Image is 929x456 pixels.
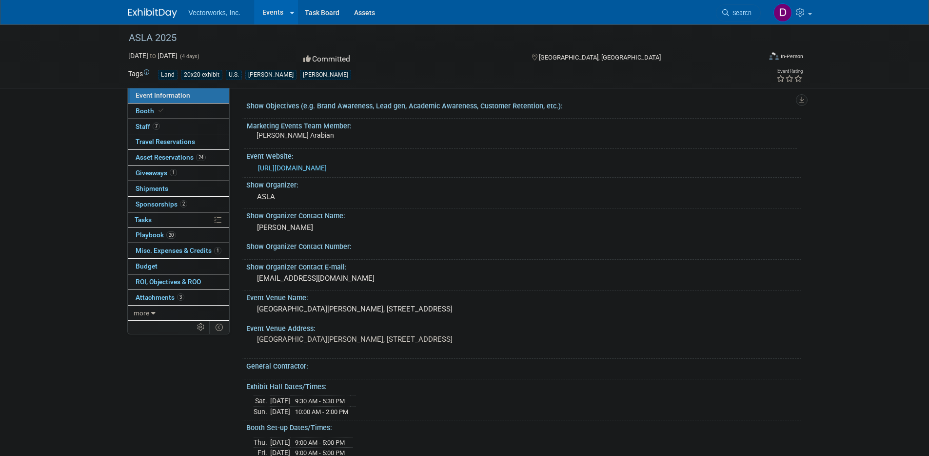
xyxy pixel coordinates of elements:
[300,51,516,68] div: Committed
[270,406,290,416] td: [DATE]
[128,52,178,60] span: [DATE] [DATE]
[158,70,178,80] div: Land
[128,150,229,165] a: Asset Reservations24
[166,231,176,239] span: 20
[254,302,794,317] div: [GEOGRAPHIC_DATA][PERSON_NAME], [STREET_ADDRESS]
[136,293,184,301] span: Attachments
[246,420,801,433] div: Booth Set-up Dates/Times:
[179,53,199,60] span: (4 days)
[254,396,270,407] td: Sat.
[128,181,229,196] a: Shipments
[128,88,229,103] a: Event Information
[257,335,467,344] pre: [GEOGRAPHIC_DATA][PERSON_NAME], [STREET_ADDRESS]
[136,200,187,208] span: Sponsorships
[246,178,801,190] div: Show Organizer:
[246,379,801,392] div: Exhibit Hall Dates/Times:
[246,359,801,371] div: General Contractor:
[128,8,177,18] img: ExhibitDay
[295,439,345,446] span: 9:00 AM - 5:00 PM
[128,119,229,134] a: Staff7
[180,200,187,207] span: 2
[128,104,229,119] a: Booth
[254,220,794,235] div: [PERSON_NAME]
[136,153,206,161] span: Asset Reservations
[246,239,801,251] div: Show Organizer Contact Number:
[729,9,751,17] span: Search
[128,134,229,149] a: Travel Reservations
[158,108,163,113] i: Booth reservation complete
[128,228,229,243] a: Playbook20
[769,52,779,60] img: Format-Inperson.png
[254,437,270,448] td: Thu.
[153,123,160,130] span: 7
[246,260,801,272] div: Show Organizer Contact E-mail:
[128,306,229,321] a: more
[258,164,327,172] a: [URL][DOMAIN_NAME]
[181,70,222,80] div: 20x20 exhibit
[245,70,296,80] div: [PERSON_NAME]
[148,52,158,60] span: to
[125,29,746,47] div: ASLA 2025
[177,293,184,301] span: 3
[128,197,229,212] a: Sponsorships2
[716,4,761,21] a: Search
[226,70,242,80] div: U.S.
[254,406,270,416] td: Sun.
[776,69,803,74] div: Event Rating
[134,309,149,317] span: more
[128,243,229,258] a: Misc. Expenses & Credits1
[209,321,229,333] td: Toggle Event Tabs
[246,99,801,111] div: Show Objectives (e.g. Brand Awareness, Lead gen, Academic Awareness, Customer Retention, etc.):
[136,123,160,130] span: Staff
[703,51,804,65] div: Event Format
[128,69,149,80] td: Tags
[128,290,229,305] a: Attachments3
[136,262,158,270] span: Budget
[136,138,195,145] span: Travel Reservations
[254,271,794,286] div: [EMAIL_ADDRESS][DOMAIN_NAME]
[128,166,229,181] a: Giveaways1
[270,396,290,407] td: [DATE]
[247,119,797,131] div: Marketing Events Team Member:
[136,169,177,177] span: Giveaways
[136,231,176,239] span: Playbook
[128,212,229,228] a: Tasks
[246,208,801,221] div: Show Organizer Contact Name:
[254,189,794,205] div: ASLA
[295,397,345,405] span: 9:30 AM - 5:30 PM
[128,274,229,290] a: ROI, Objectives & ROO
[773,3,792,22] img: Donna Gail Spencer
[189,9,241,17] span: Vectorworks, Inc.
[270,437,290,448] td: [DATE]
[136,278,201,286] span: ROI, Objectives & ROO
[136,185,168,192] span: Shipments
[135,216,152,224] span: Tasks
[257,131,334,139] span: [PERSON_NAME] Arabian
[136,107,165,115] span: Booth
[246,149,801,161] div: Event Website:
[136,247,221,254] span: Misc. Expenses & Credits
[539,54,661,61] span: [GEOGRAPHIC_DATA], [GEOGRAPHIC_DATA]
[170,169,177,176] span: 1
[214,247,221,254] span: 1
[246,290,801,303] div: Event Venue Name:
[300,70,351,80] div: [PERSON_NAME]
[128,259,229,274] a: Budget
[196,154,206,161] span: 24
[780,53,803,60] div: In-Person
[246,321,801,333] div: Event Venue Address:
[193,321,210,333] td: Personalize Event Tab Strip
[136,91,190,99] span: Event Information
[295,408,348,415] span: 10:00 AM - 2:00 PM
